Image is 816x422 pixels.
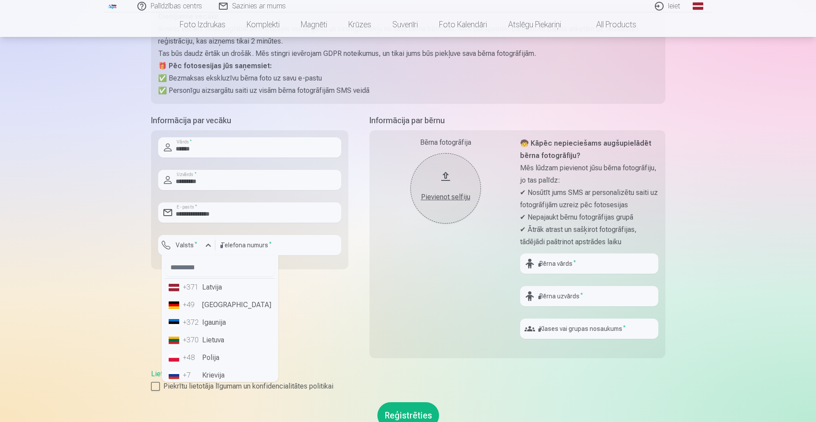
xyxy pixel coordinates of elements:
div: +370 [183,335,200,345]
a: Magnēti [290,12,338,37]
div: Pievienot selfiju [419,192,472,202]
p: Mēs lūdzam pievienot jūsu bērna fotogrāfiju, jo tas palīdz: [520,162,658,187]
a: Foto kalendāri [428,12,498,37]
h5: Informācija par vecāku [151,114,348,127]
label: Piekrītu lietotāja līgumam un konfidencialitātes politikai [151,381,665,392]
p: ✅ Personīgu aizsargātu saiti uz visām bērna fotogrāfijām SMS veidā [158,84,658,97]
strong: 🎁 Pēc fotosesijas jūs saņemsiet: [158,62,272,70]
li: Latvija [165,279,275,296]
li: Krievija [165,367,275,384]
div: , [151,369,665,392]
label: Valsts [172,241,201,250]
p: ✔ Nosūtīt jums SMS ar personalizētu saiti uz fotogrāfijām uzreiz pēc fotosesijas [520,187,658,211]
p: ✅ Bezmaksas ekskluzīvu bērna foto uz savu e-pastu [158,72,658,84]
a: Lietošanas līgums [151,370,207,378]
a: All products [572,12,647,37]
p: Tas būs daudz ērtāk un drošāk. Mēs stingri ievērojam GDPR noteikumus, un tikai jums būs piekļuve ... [158,48,658,60]
div: +7 [183,370,200,381]
a: Krūzes [338,12,382,37]
strong: 🧒 Kāpēc nepieciešams augšupielādēt bērna fotogrāfiju? [520,139,651,160]
div: +48 [183,352,200,363]
p: ✔ Nepajaukt bērnu fotogrāfijas grupā [520,211,658,224]
p: ✔ Ātrāk atrast un sašķirot fotogrāfijas, tādējādi paātrinot apstrādes laiku [520,224,658,248]
div: +372 [183,317,200,328]
li: Polija [165,349,275,367]
li: Igaunija [165,314,275,331]
li: Lietuva [165,331,275,349]
a: Foto izdrukas [169,12,236,37]
h5: Informācija par bērnu [369,114,665,127]
a: Suvenīri [382,12,428,37]
img: /fa1 [108,4,118,9]
div: +371 [183,282,200,293]
div: Bērna fotogrāfija [377,137,515,148]
div: +49 [183,300,200,310]
li: [GEOGRAPHIC_DATA] [165,296,275,314]
a: Komplekti [236,12,290,37]
a: Atslēgu piekariņi [498,12,572,37]
button: Pievienot selfiju [410,153,481,224]
button: Valsts* [158,235,215,255]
